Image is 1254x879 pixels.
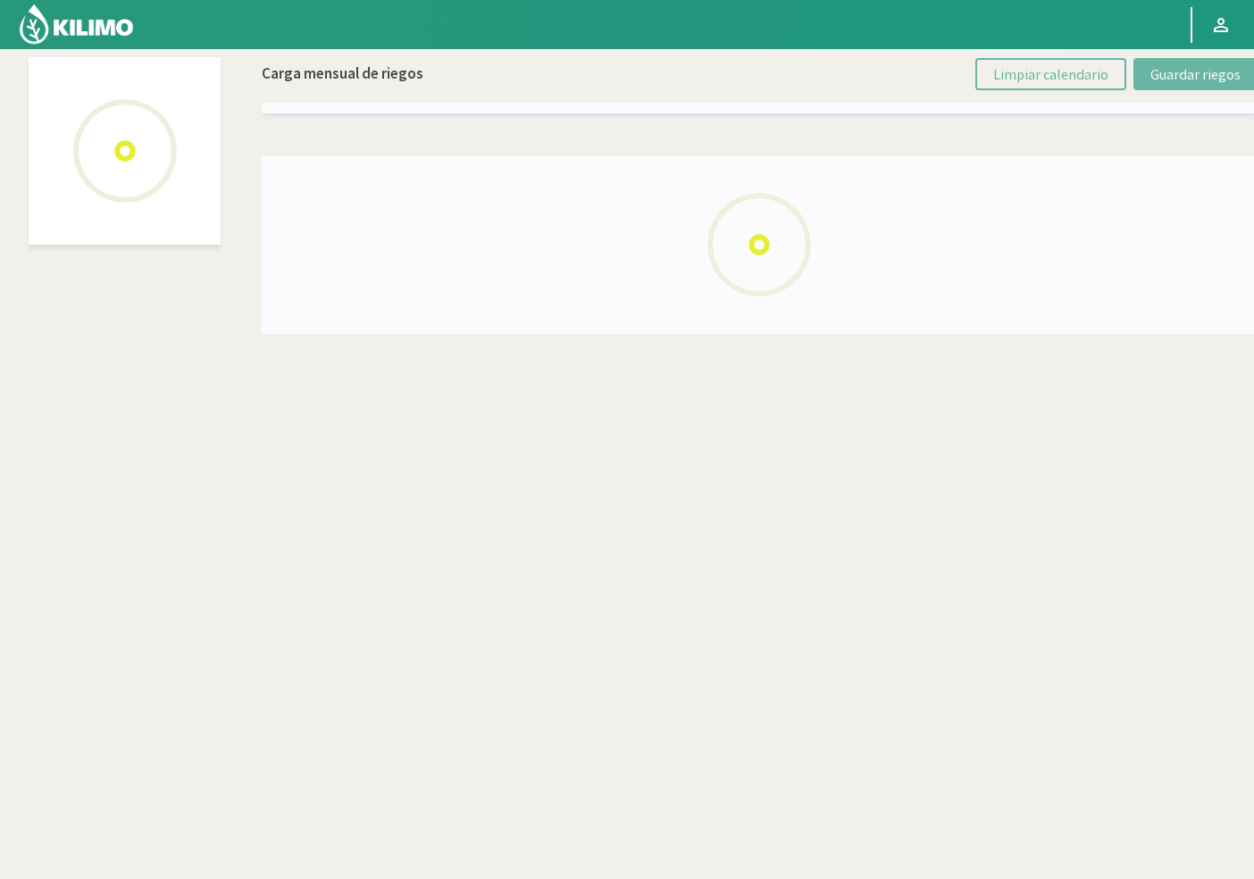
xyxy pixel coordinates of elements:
[36,62,214,240] img: Loading...
[1150,65,1241,83] span: Guardar riegos
[975,58,1126,90] button: Limpiar calendario
[993,65,1108,83] span: Limpiar calendario
[18,3,135,46] img: Kilimo
[670,155,849,334] img: Loading...
[262,63,423,86] p: Carga mensual de riegos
